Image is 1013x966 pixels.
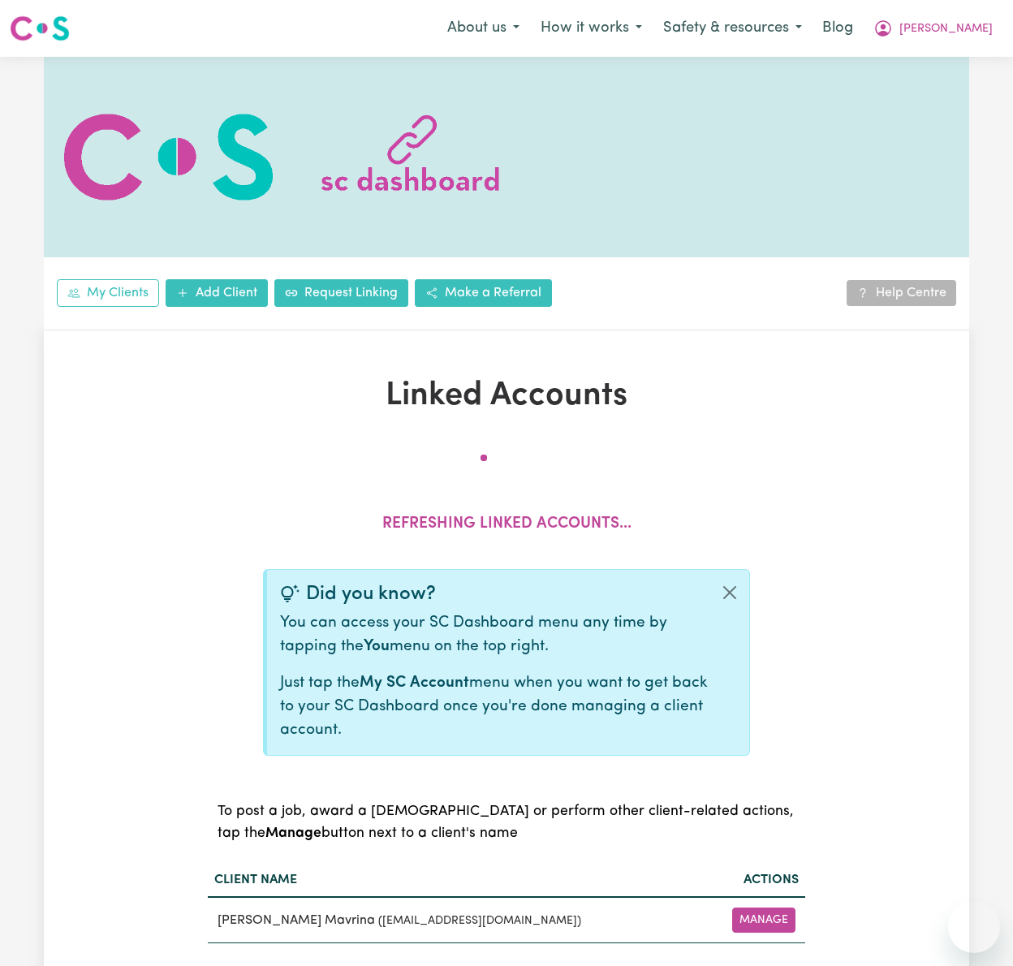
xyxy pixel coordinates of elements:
a: Request Linking [274,279,408,307]
a: My Clients [57,279,159,307]
a: Blog [813,11,863,46]
button: About us [437,11,530,45]
h1: Linked Accounts [208,377,805,416]
img: Careseekers logo [10,14,70,43]
a: Help Centre [847,280,956,306]
div: Did you know? [280,583,710,606]
p: Just tap the menu when you want to get back to your SC Dashboard once you're done managing a clie... [280,672,710,742]
iframe: Button to launch messaging window [948,901,1000,953]
button: My Account [863,11,1003,45]
caption: To post a job, award a [DEMOGRAPHIC_DATA] or perform other client-related actions, tap the button... [208,782,805,864]
button: Close alert [710,570,749,615]
b: My SC Account [360,675,469,691]
p: You can access your SC Dashboard menu any time by tapping the menu on the top right. [280,612,710,659]
b: You [364,639,390,654]
a: Add Client [166,279,268,307]
a: Make a Referral [415,279,552,307]
button: Manage [732,908,795,933]
button: Safety & resources [653,11,813,45]
b: Manage [265,826,321,840]
small: ( [EMAIL_ADDRESS][DOMAIN_NAME] ) [378,915,581,927]
th: Client name [208,864,699,897]
td: [PERSON_NAME] Mavrina [208,897,699,943]
span: [PERSON_NAME] [899,20,993,38]
a: Careseekers logo [10,10,70,47]
th: Actions [699,864,805,897]
button: How it works [530,11,653,45]
p: Refreshing linked accounts... [382,513,632,537]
